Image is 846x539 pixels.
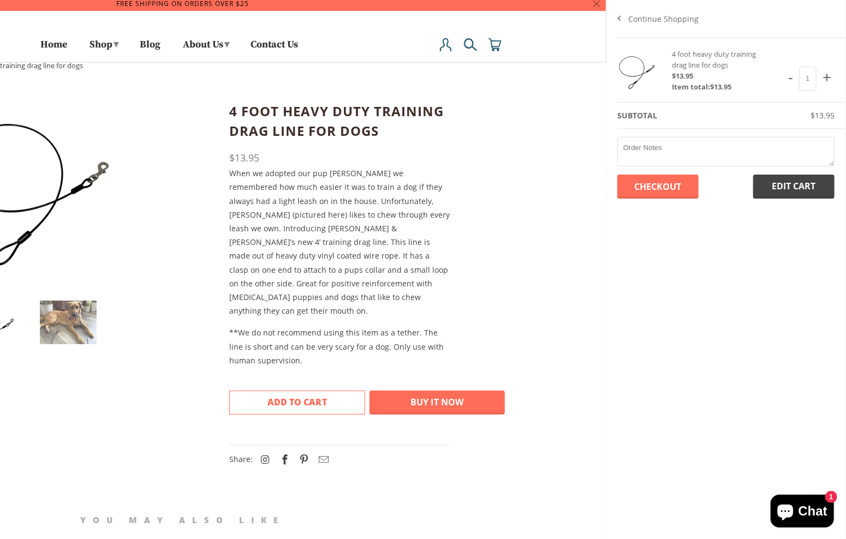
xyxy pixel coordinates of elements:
[785,63,796,91] span: -
[767,495,837,530] inbox-online-store-chat: Shopify online store chat
[617,51,661,95] img: 4 foot heavy duty training drag line for dogs
[617,110,657,121] strong: Subtotal
[672,71,693,81] span: $13.95
[753,175,835,199] a: Edit Cart
[672,82,710,92] strong: Item total:
[606,103,845,129] a: Subtotal
[672,49,765,92] div: 4 foot heavy duty training drag line for dogs
[811,110,835,121] span: $13.95
[710,82,731,92] span: $13.95
[606,41,845,103] a: 4 foot heavy duty training drag line for dogs4 foot heavy duty training drag line for dogs$13.95I...
[617,175,699,199] input: Checkout
[819,63,835,91] span: +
